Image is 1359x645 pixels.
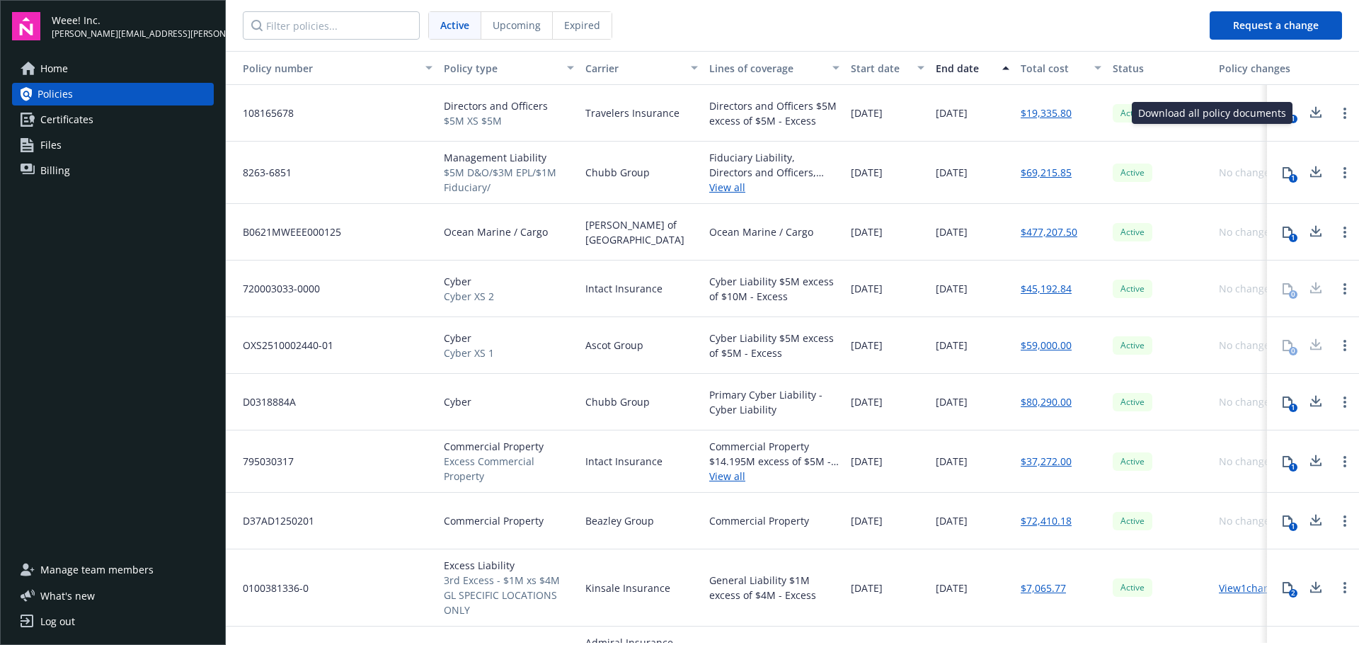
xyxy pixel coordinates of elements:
[1118,107,1147,120] span: Active
[1289,589,1297,598] div: 2
[936,454,968,469] span: [DATE]
[851,224,883,239] span: [DATE]
[1021,224,1077,239] a: $477,207.50
[1118,226,1147,239] span: Active
[1336,224,1353,241] a: Open options
[1336,337,1353,354] a: Open options
[709,469,839,484] a: View all
[936,581,968,595] span: [DATE]
[936,394,968,409] span: [DATE]
[231,581,309,595] span: 0100381336-0
[40,108,93,131] span: Certificates
[851,281,883,296] span: [DATE]
[1219,513,1275,528] div: No changes
[936,281,968,296] span: [DATE]
[1273,388,1302,416] button: 1
[1336,105,1353,122] a: Open options
[851,338,883,353] span: [DATE]
[709,573,839,603] div: General Liability $1M excess of $4M - Excess
[1289,115,1297,123] div: 1
[1219,338,1275,353] div: No changes
[1132,102,1292,124] div: Download all policy documents
[1273,159,1302,187] button: 1
[444,394,471,409] span: Cyber
[12,588,117,603] button: What's new
[709,331,839,360] div: Cyber Liability $5M excess of $5M - Excess
[851,165,883,180] span: [DATE]
[580,51,704,85] button: Carrier
[444,439,574,454] span: Commercial Property
[709,274,839,304] div: Cyber Liability $5M excess of $10M - Excess
[12,559,214,581] a: Manage team members
[12,12,40,40] img: navigator-logo.svg
[40,57,68,80] span: Home
[444,113,548,128] span: $5M XS $5M
[444,98,548,113] span: Directors and Officers
[936,105,968,120] span: [DATE]
[1021,513,1072,528] a: $72,410.18
[231,394,296,409] span: D0318884A
[1336,280,1353,297] a: Open options
[444,573,574,617] span: 3rd Excess - $1M xs $4M GL SPECIFIC LOCATIONS ONLY
[1118,515,1147,527] span: Active
[40,159,70,182] span: Billing
[52,12,214,40] button: Weee! Inc.[PERSON_NAME][EMAIL_ADDRESS][PERSON_NAME][DOMAIN_NAME]
[709,224,813,239] div: Ocean Marine / Cargo
[38,83,73,105] span: Policies
[851,105,883,120] span: [DATE]
[585,513,654,528] span: Beazley Group
[1107,51,1213,85] button: Status
[1118,166,1147,179] span: Active
[585,581,670,595] span: Kinsale Insurance
[40,610,75,633] div: Log out
[1336,513,1353,530] a: Open options
[1213,51,1302,85] button: Policy changes
[585,338,643,353] span: Ascot Group
[585,105,679,120] span: Travelers Insurance
[231,165,292,180] span: 8263-6851
[1113,61,1208,76] div: Status
[12,57,214,80] a: Home
[12,159,214,182] a: Billing
[231,281,320,296] span: 720003033-0000
[1289,523,1297,531] div: 1
[444,454,574,484] span: Excess Commercial Property
[930,51,1015,85] button: End date
[1219,281,1275,296] div: No changes
[1219,454,1275,469] div: No changes
[1289,234,1297,242] div: 1
[1210,11,1342,40] button: Request a change
[1219,224,1275,239] div: No changes
[585,217,698,247] span: [PERSON_NAME] of [GEOGRAPHIC_DATA]
[231,513,314,528] span: D37AD1250201
[1336,394,1353,411] a: Open options
[444,61,558,76] div: Policy type
[444,150,574,165] span: Management Liability
[1336,453,1353,470] a: Open options
[851,61,909,76] div: Start date
[231,105,294,120] span: 108165678
[444,513,544,528] span: Commercial Property
[1273,99,1302,127] button: 1
[1336,579,1353,596] a: Open options
[1021,165,1072,180] a: $69,215.85
[444,289,494,304] span: Cyber XS 2
[1118,396,1147,409] span: Active
[851,581,883,595] span: [DATE]
[709,98,839,128] div: Directors and Officers $5M excess of $5M - Excess
[585,454,663,469] span: Intact Insurance
[936,338,968,353] span: [DATE]
[52,28,214,40] span: [PERSON_NAME][EMAIL_ADDRESS][PERSON_NAME][DOMAIN_NAME]
[1015,51,1107,85] button: Total cost
[1219,165,1275,180] div: No changes
[1021,281,1072,296] a: $45,192.84
[438,51,580,85] button: Policy type
[851,454,883,469] span: [DATE]
[851,513,883,528] span: [DATE]
[851,394,883,409] span: [DATE]
[1021,394,1072,409] a: $80,290.00
[440,18,469,33] span: Active
[444,274,494,289] span: Cyber
[231,61,417,76] div: Toggle SortBy
[704,51,845,85] button: Lines of coverage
